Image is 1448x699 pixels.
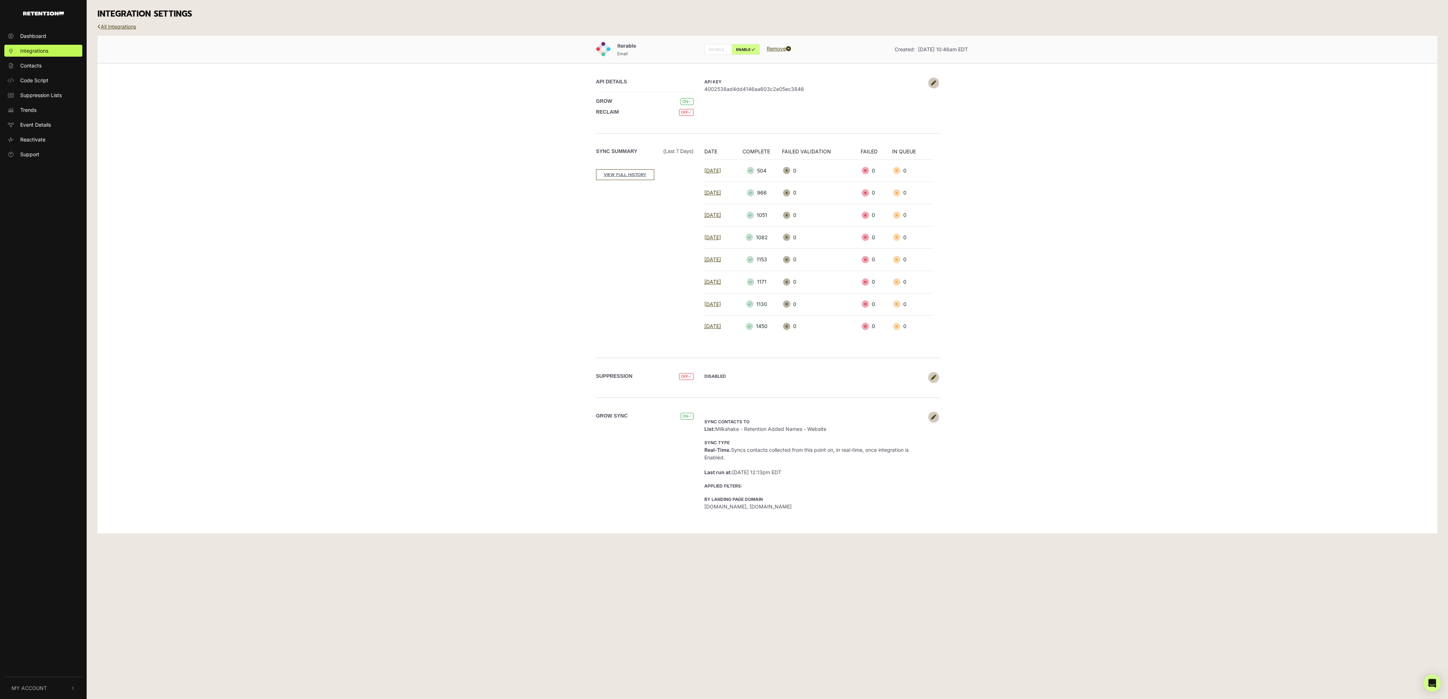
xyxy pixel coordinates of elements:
[735,271,782,293] td: 1171
[918,46,968,52] span: [DATE] 10:46am EDT
[4,60,82,71] a: Contacts
[680,413,693,420] span: ON
[892,182,934,204] td: 0
[861,160,892,182] td: 0
[861,293,892,315] td: 0
[20,47,48,54] span: Integrations
[4,74,82,86] a: Code Script
[12,684,47,692] span: My Account
[767,45,791,52] a: Remove
[735,226,782,249] td: 1082
[782,271,861,293] td: 0
[704,373,726,379] strong: DISABLED
[704,279,721,285] a: [DATE]
[735,204,782,226] td: 1051
[704,469,732,475] strong: Last run at:
[23,12,64,16] img: Retention.com
[704,85,925,93] span: 4002538ad4dd4146aa603c2e05ec3846
[704,234,721,240] a: [DATE]
[20,77,48,84] span: Code Script
[704,79,722,84] strong: API Key
[735,160,782,182] td: 504
[892,315,934,337] td: 0
[596,169,654,180] a: VIEW FULL HISTORY
[861,204,892,226] td: 0
[704,426,715,432] strong: List:
[4,148,82,160] a: Support
[20,150,39,158] span: Support
[892,148,934,160] th: IN QUEUE
[704,469,781,475] span: [DATE] 12:13pm EDT
[782,315,861,337] td: 0
[861,271,892,293] td: 0
[735,182,782,204] td: 966
[732,44,760,55] label: ENABLE
[704,418,826,432] span: Milkshake - Retention Added Names - Website
[20,62,42,69] span: Contacts
[4,104,82,116] a: Trends
[97,23,136,30] a: All Integrations
[782,226,861,249] td: 0
[617,43,636,49] span: Iterable
[704,256,721,262] a: [DATE]
[4,119,82,131] a: Event Details
[4,677,82,699] button: My Account
[704,495,925,510] li: [DOMAIN_NAME], [DOMAIN_NAME]
[892,204,934,226] td: 0
[861,226,892,249] td: 0
[596,108,619,116] label: RECLAIM
[892,249,934,271] td: 0
[782,182,861,204] td: 0
[892,271,934,293] td: 0
[596,148,693,155] label: Sync Summary
[680,98,693,105] span: ON
[704,447,731,453] strong: Real-Time.
[861,148,892,160] th: FAILED
[895,46,915,52] span: Created:
[782,293,861,315] td: 0
[892,226,934,249] td: 0
[4,30,82,42] a: Dashboard
[596,97,612,105] label: GROW
[596,42,610,56] img: Iterable
[735,249,782,271] td: 1153
[617,51,628,56] small: Email
[704,323,721,329] a: [DATE]
[704,189,721,196] a: [DATE]
[704,439,909,460] span: Syncs contacts collected from this point on, in real-time, once integration is Enabled.
[735,148,782,160] th: COMPLETE
[782,204,861,226] td: 0
[861,249,892,271] td: 0
[20,91,62,99] span: Suppression Lists
[782,249,861,271] td: 0
[1423,674,1441,692] div: Open Intercom Messenger
[4,89,82,101] a: Suppression Lists
[20,121,51,128] span: Event Details
[704,419,749,424] strong: Sync contacts to
[704,483,742,489] strong: Applied filters:
[20,32,46,40] span: Dashboard
[704,440,730,445] strong: Sync type
[596,372,632,380] label: SUPPRESSION
[861,182,892,204] td: 0
[20,136,45,143] span: Reactivate
[735,293,782,315] td: 1130
[663,148,693,155] span: (Last 7 days)
[704,497,763,502] strong: By Landing Page Domain
[782,160,861,182] td: 0
[704,44,732,55] label: DISABLE
[679,373,693,380] span: OFF
[892,160,934,182] td: 0
[704,301,721,307] a: [DATE]
[704,167,721,174] a: [DATE]
[596,78,627,86] label: API DETAILS
[4,134,82,145] a: Reactivate
[782,148,861,160] th: FAILED VALIDATION
[4,45,82,57] a: Integrations
[735,315,782,337] td: 1450
[704,148,735,160] th: DATE
[20,106,36,114] span: Trends
[892,293,934,315] td: 0
[596,412,628,420] label: Grow Sync
[861,315,892,337] td: 0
